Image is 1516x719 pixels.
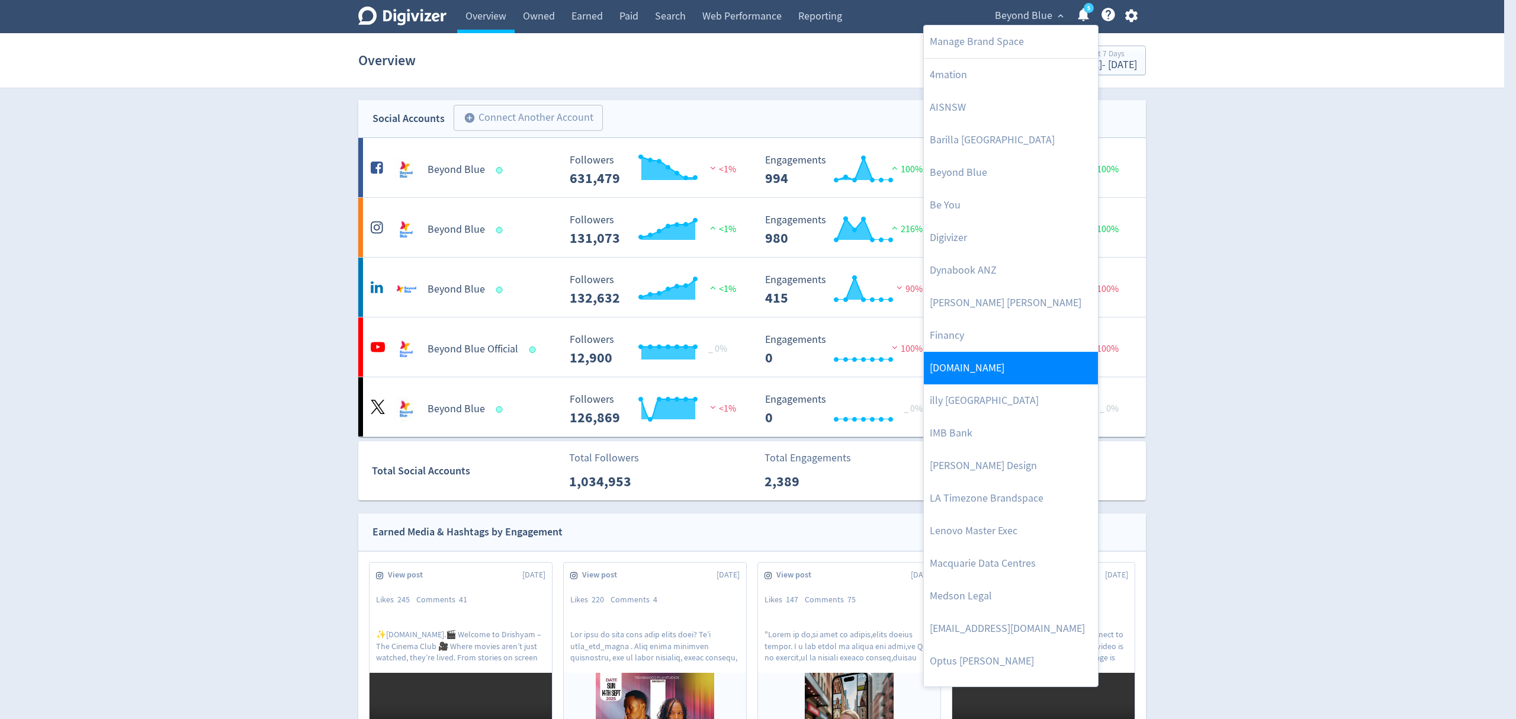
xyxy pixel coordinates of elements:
[924,678,1098,710] a: Optus [PERSON_NAME]
[924,189,1098,222] a: Be You
[924,287,1098,319] a: [PERSON_NAME] [PERSON_NAME]
[924,612,1098,645] a: [EMAIL_ADDRESS][DOMAIN_NAME]
[924,222,1098,254] a: Digivizer
[924,254,1098,287] a: Dynabook ANZ
[924,352,1098,384] a: [DOMAIN_NAME]
[924,547,1098,580] a: Macquarie Data Centres
[924,450,1098,482] a: [PERSON_NAME] Design
[924,580,1098,612] a: Medson Legal
[924,156,1098,189] a: Beyond Blue
[924,645,1098,678] a: Optus [PERSON_NAME]
[924,482,1098,515] a: LA Timezone Brandspace
[924,384,1098,417] a: illy [GEOGRAPHIC_DATA]
[924,25,1098,58] a: Manage Brand Space
[924,91,1098,124] a: AISNSW
[924,515,1098,547] a: Lenovo Master Exec
[924,417,1098,450] a: IMB Bank
[924,59,1098,91] a: 4mation
[924,124,1098,156] a: Barilla [GEOGRAPHIC_DATA]
[924,319,1098,352] a: Financy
